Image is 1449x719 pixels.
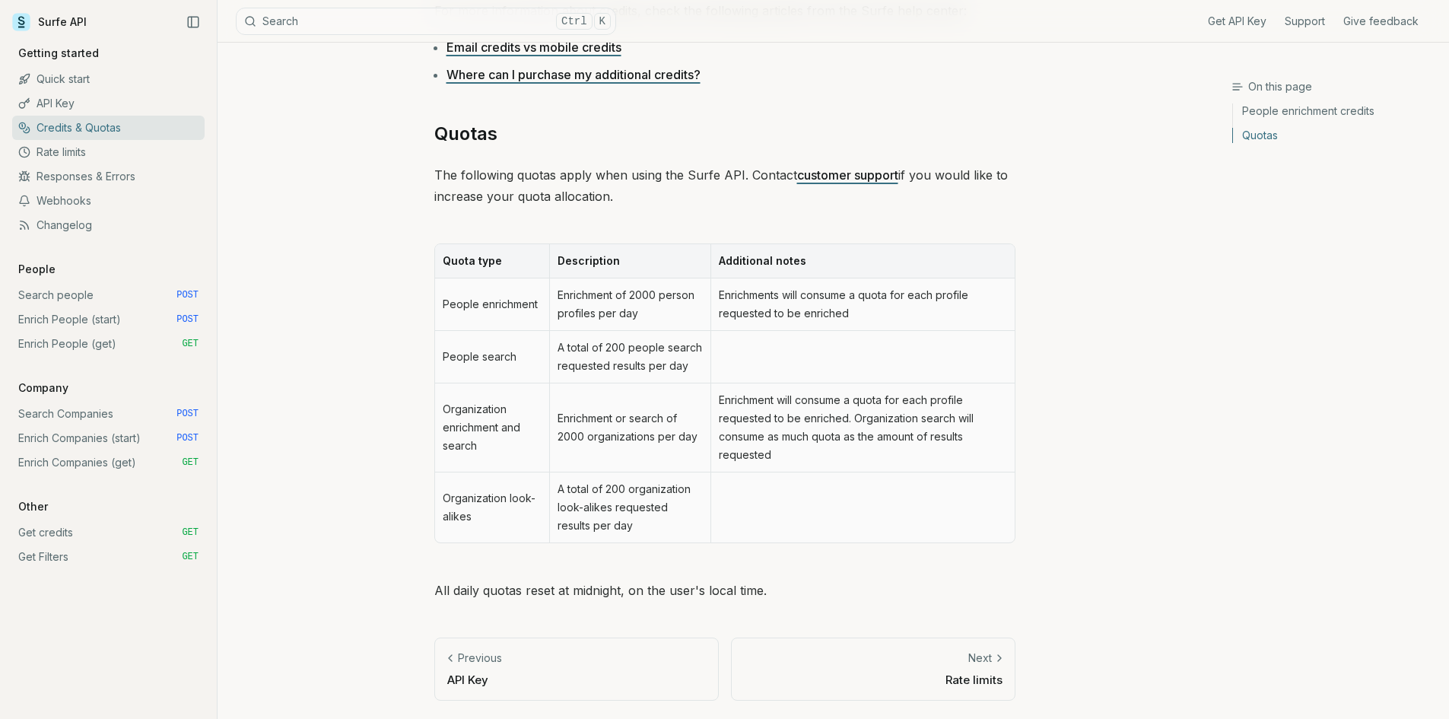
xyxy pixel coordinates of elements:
[12,283,205,307] a: Search people POST
[1285,14,1325,29] a: Support
[1231,79,1437,94] h3: On this page
[176,313,199,326] span: POST
[744,672,1003,688] p: Rate limits
[182,11,205,33] button: Collapse Sidebar
[458,651,502,666] p: Previous
[12,402,205,426] a: Search Companies POST
[446,67,701,82] a: Where can I purchase my additional credits?
[549,278,710,331] td: Enrichment of 2000 person profiles per day
[549,331,710,383] td: A total of 200 people search requested results per day
[435,244,550,278] th: Quota type
[1233,123,1437,143] a: Quotas
[12,91,205,116] a: API Key
[435,383,550,472] td: Organization enrichment and search
[435,278,550,331] td: People enrichment
[549,244,710,278] th: Description
[12,11,87,33] a: Surfe API
[12,520,205,545] a: Get credits GET
[12,213,205,237] a: Changelog
[435,331,550,383] td: People search
[12,116,205,140] a: Credits & Quotas
[12,67,205,91] a: Quick start
[12,332,205,356] a: Enrich People (get) GET
[434,164,1015,207] p: The following quotas apply when using the Surfe API. Contact if you would like to increase your q...
[434,638,719,701] a: PreviousAPI Key
[549,383,710,472] td: Enrichment or search of 2000 organizations per day
[182,527,199,539] span: GET
[1208,14,1266,29] a: Get API Key
[12,426,205,450] a: Enrich Companies (start) POST
[176,432,199,444] span: POST
[182,457,199,469] span: GET
[12,380,75,396] p: Company
[710,383,1014,472] td: Enrichment will consume a quota for each profile requested to be enriched. Organization search wi...
[435,472,550,542] td: Organization look-alikes
[731,638,1015,701] a: NextRate limits
[434,580,1015,601] p: All daily quotas reset at midnight, on the user's local time.
[594,13,611,30] kbd: K
[446,40,621,55] a: Email credits vs mobile credits
[182,338,199,350] span: GET
[12,450,205,475] a: Enrich Companies (get) GET
[710,278,1014,331] td: Enrichments will consume a quota for each profile requested to be enriched
[447,672,706,688] p: API Key
[556,13,593,30] kbd: Ctrl
[12,189,205,213] a: Webhooks
[182,551,199,563] span: GET
[12,545,205,569] a: Get Filters GET
[12,499,54,514] p: Other
[176,408,199,420] span: POST
[236,8,616,35] button: SearchCtrlK
[549,472,710,542] td: A total of 200 organization look-alikes requested results per day
[176,289,199,301] span: POST
[12,262,62,277] p: People
[1233,103,1437,123] a: People enrichment credits
[434,122,497,146] a: Quotas
[12,140,205,164] a: Rate limits
[797,167,898,183] a: customer support
[12,46,105,61] p: Getting started
[710,244,1014,278] th: Additional notes
[12,164,205,189] a: Responses & Errors
[1343,14,1419,29] a: Give feedback
[968,651,992,666] p: Next
[12,307,205,332] a: Enrich People (start) POST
